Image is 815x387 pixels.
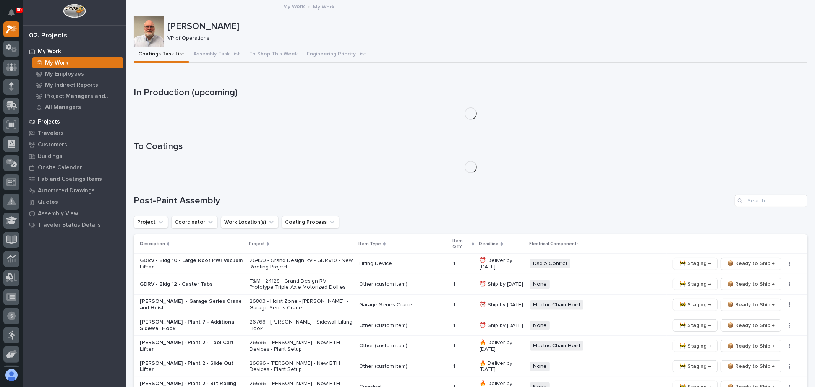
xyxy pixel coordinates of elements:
[673,319,718,332] button: 🚧 Staging →
[45,60,68,67] p: My Work
[530,362,550,371] span: None
[679,341,711,351] span: 🚧 Staging →
[359,240,381,248] p: Item Type
[480,302,524,308] p: ⏰ Ship by [DATE]
[282,216,339,228] button: Coating Process
[480,322,524,329] p: ⏰ Ship by [DATE]
[313,2,335,10] p: My Work
[360,343,447,349] p: Other (custom item)
[245,47,302,63] button: To Shop This Week
[38,48,61,55] p: My Work
[171,216,218,228] button: Coordinator
[23,127,126,139] a: Travelers
[38,119,60,125] p: Projects
[249,240,265,248] p: Project
[23,46,126,57] a: My Work
[530,280,550,289] span: None
[38,153,62,160] p: Buildings
[679,280,711,289] span: 🚧 Staging →
[38,130,64,137] p: Travelers
[530,341,583,351] span: Electric Chain Hoist
[134,274,807,294] tr: GDRV - Bldg 12 - Caster TabsT&M - 24128 - Grand Design RV - Prototype Triple Axle Motorized Dolli...
[134,254,807,274] tr: GDRV - Bldg 10 - Large Roof PWI Vacuum Lifter26459 - Grand Design RV - GDRV10 - New Roofing Proje...
[721,258,781,270] button: 📦 Ready to Ship →
[23,139,126,150] a: Customers
[221,216,279,228] button: Work Location(s)
[134,47,189,63] button: Coatings Task List
[45,93,120,100] p: Project Managers and Engineers
[673,258,718,270] button: 🚧 Staging →
[250,257,353,270] p: 26459 - Grand Design RV - GDRV10 - New Roofing Project
[453,321,457,329] p: 1
[250,319,353,332] p: 26768 - [PERSON_NAME] - Sidewall Lifting Hook
[530,259,570,268] span: Radio Control
[727,300,775,309] span: 📦 Ready to Ship →
[530,300,583,310] span: Electric Chain Hoist
[140,281,243,288] p: GDRV - Bldg 12 - Caster Tabs
[134,195,732,207] h1: Post-Paint Assembly
[134,336,807,356] tr: [PERSON_NAME] - Plant 2 - Tool Cart Lifter26686 - [PERSON_NAME] - New BTH Devices - Plant SetupOt...
[360,363,447,370] p: Other (custom item)
[29,80,126,90] a: My Indirect Reports
[679,300,711,309] span: 🚧 Staging →
[29,32,67,40] div: 02. Projects
[23,116,126,127] a: Projects
[735,195,807,207] input: Search
[23,219,126,231] a: Traveler Status Details
[721,319,781,332] button: 📦 Ready to Ship →
[23,150,126,162] a: Buildings
[530,321,550,330] span: None
[167,35,801,42] p: VP of Operations
[29,68,126,79] a: My Employees
[140,298,243,311] p: [PERSON_NAME] - Garage Series Crane and Hoist
[134,141,807,152] h1: To Coatings
[45,104,81,111] p: All Managers
[134,216,168,228] button: Project
[134,315,807,336] tr: [PERSON_NAME] - Plant 7 - Additional Sidewall Hook26768 - [PERSON_NAME] - Sidewall Lifting HookOt...
[721,278,781,290] button: 📦 Ready to Ship →
[250,340,353,353] p: 26686 - [PERSON_NAME] - New BTH Devices - Plant Setup
[453,300,457,308] p: 1
[479,240,499,248] p: Deadline
[360,281,447,288] p: Other (custom item)
[453,280,457,288] p: 1
[453,259,457,267] p: 1
[10,9,19,21] div: Notifications60
[727,280,775,289] span: 📦 Ready to Ship →
[140,360,243,373] p: [PERSON_NAME] - Plant 2 - Slide Out Lifter
[250,360,353,373] p: 26686 - [PERSON_NAME] - New BTH Devices - Plant Setup
[140,257,243,270] p: GDRV - Bldg 10 - Large Roof PWI Vacuum Lifter
[38,176,102,183] p: Fab and Coatings Items
[673,360,718,372] button: 🚧 Staging →
[727,321,775,330] span: 📦 Ready to Ship →
[250,298,353,311] p: 26803 - Hoist Zone - [PERSON_NAME] - Garage Series Crane
[38,187,95,194] p: Automated Drawings
[721,360,781,372] button: 📦 Ready to Ship →
[480,281,524,288] p: ⏰ Ship by [DATE]
[38,199,58,206] p: Quotes
[38,210,78,217] p: Assembly View
[134,294,807,315] tr: [PERSON_NAME] - Garage Series Crane and Hoist26803 - Hoist Zone - [PERSON_NAME] - Garage Series C...
[134,356,807,377] tr: [PERSON_NAME] - Plant 2 - Slide Out Lifter26686 - [PERSON_NAME] - New BTH Devices - Plant SetupOt...
[480,360,524,373] p: 🔥 Deliver by [DATE]
[17,7,22,13] p: 60
[679,362,711,371] span: 🚧 Staging →
[250,278,353,291] p: T&M - 24128 - Grand Design RV - Prototype Triple Axle Motorized Dollies
[38,164,82,171] p: Onsite Calendar
[673,278,718,290] button: 🚧 Staging →
[721,340,781,352] button: 📦 Ready to Ship →
[529,240,579,248] p: Electrical Components
[45,71,84,78] p: My Employees
[360,302,447,308] p: Garage Series Crane
[140,340,243,353] p: [PERSON_NAME] - Plant 2 - Tool Cart Lifter
[38,141,67,148] p: Customers
[453,341,457,349] p: 1
[23,208,126,219] a: Assembly View
[23,196,126,208] a: Quotes
[673,299,718,311] button: 🚧 Staging →
[134,87,807,98] h1: In Production (upcoming)
[167,21,804,32] p: [PERSON_NAME]
[3,5,19,21] button: Notifications
[452,237,470,251] p: Item QTY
